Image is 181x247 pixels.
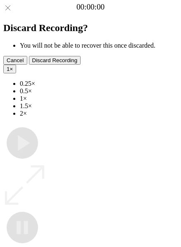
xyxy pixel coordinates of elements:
[7,66,10,72] span: 1
[20,95,178,102] li: 1×
[29,56,81,65] button: Discard Recording
[20,80,178,87] li: 0.25×
[20,110,178,117] li: 2×
[20,102,178,110] li: 1.5×
[3,65,16,73] button: 1×
[20,42,178,49] li: You will not be able to recover this once discarded.
[76,2,105,12] a: 00:00:00
[3,22,178,34] h2: Discard Recording?
[3,56,27,65] button: Cancel
[20,87,178,95] li: 0.5×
